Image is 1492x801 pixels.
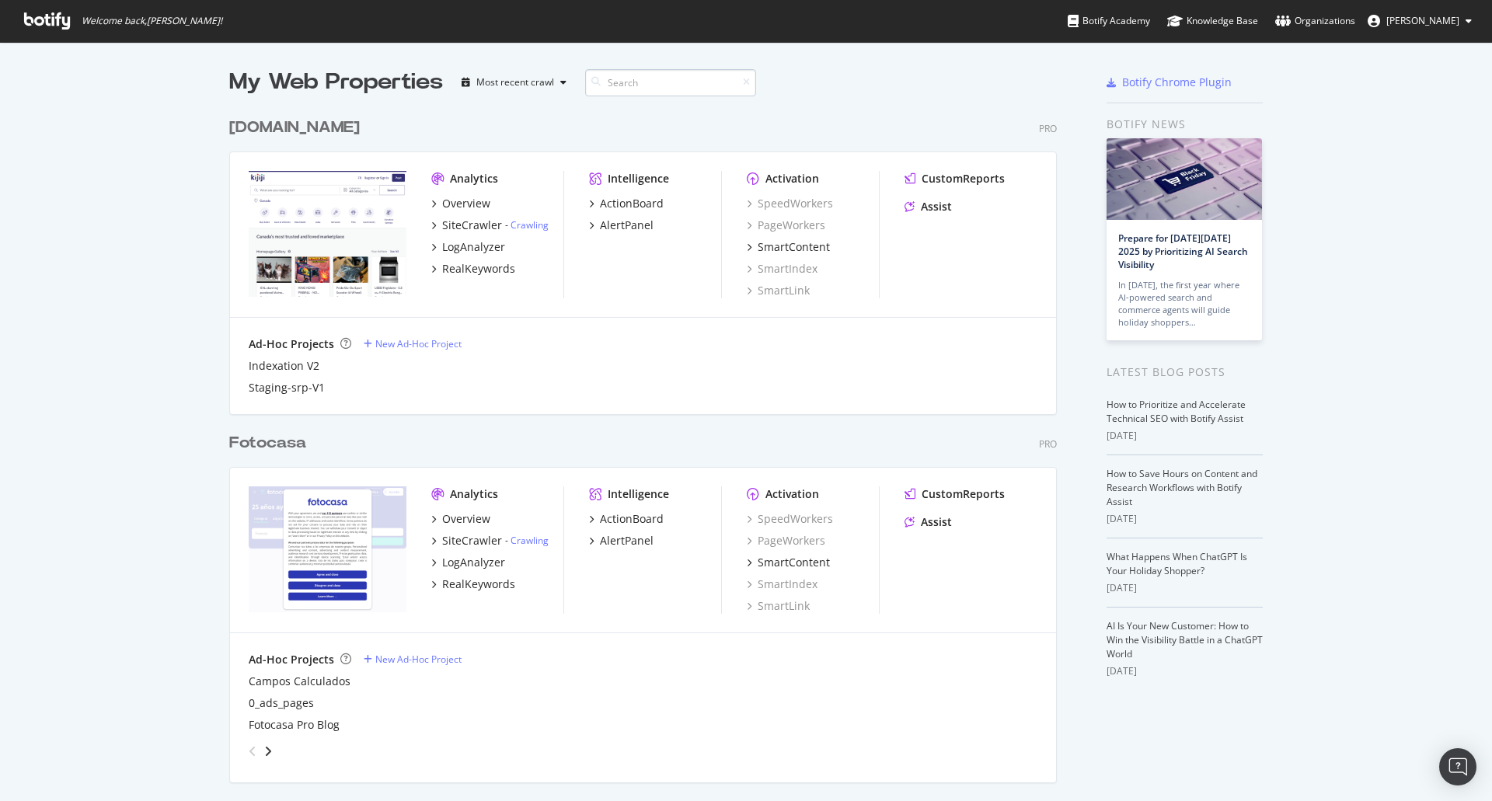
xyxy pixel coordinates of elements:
div: Fotocasa Pro Blog [249,717,340,733]
div: RealKeywords [442,261,515,277]
div: Pro [1039,437,1057,451]
div: Analytics [450,171,498,186]
div: SiteCrawler [442,533,502,549]
a: What Happens When ChatGPT Is Your Holiday Shopper? [1107,550,1247,577]
div: SmartContent [758,555,830,570]
a: SmartContent [747,555,830,570]
div: Overview [442,511,490,527]
a: CustomReports [905,171,1005,186]
div: angle-right [263,744,274,759]
div: Latest Blog Posts [1107,364,1263,381]
span: Matthieu Feru [1386,14,1459,27]
div: [DOMAIN_NAME] [229,117,360,139]
div: My Web Properties [229,67,443,98]
div: Assist [921,514,952,530]
a: 0_ads_pages [249,695,314,711]
div: ActionBoard [600,196,664,211]
div: Activation [765,171,819,186]
div: [DATE] [1107,664,1263,678]
div: [DATE] [1107,581,1263,595]
a: Overview [431,511,490,527]
div: LogAnalyzer [442,239,505,255]
a: Prepare for [DATE][DATE] 2025 by Prioritizing AI Search Visibility [1118,232,1248,271]
a: ActionBoard [589,196,664,211]
a: How to Save Hours on Content and Research Workflows with Botify Assist [1107,467,1257,508]
a: Overview [431,196,490,211]
a: AlertPanel [589,218,654,233]
div: SiteCrawler [442,218,502,233]
div: Intelligence [608,171,669,186]
div: Analytics [450,486,498,502]
div: Fotocasa [229,432,306,454]
div: CustomReports [922,171,1005,186]
a: New Ad-Hoc Project [364,653,462,666]
a: AlertPanel [589,533,654,549]
a: [DOMAIN_NAME] [229,117,366,139]
div: [DATE] [1107,429,1263,443]
div: Open Intercom Messenger [1439,748,1476,785]
a: Assist [905,514,952,530]
a: Fotocasa [229,432,312,454]
a: SpeedWorkers [747,511,833,527]
button: [PERSON_NAME] [1355,9,1484,33]
div: Overview [442,196,490,211]
a: PageWorkers [747,218,825,233]
a: Staging-srp-V1 [249,380,325,395]
div: [DATE] [1107,512,1263,526]
div: - [505,218,549,232]
img: Prepare for Black Friday 2025 by Prioritizing AI Search Visibility [1107,138,1262,220]
button: Most recent crawl [455,70,573,95]
a: Botify Chrome Plugin [1107,75,1232,90]
div: Ad-Hoc Projects [249,652,334,667]
div: SmartContent [758,239,830,255]
div: In [DATE], the first year where AI-powered search and commerce agents will guide holiday shoppers… [1118,279,1250,329]
div: Botify Chrome Plugin [1122,75,1232,90]
div: AlertPanel [600,218,654,233]
img: kijiji.ca [249,171,406,297]
div: Pro [1039,122,1057,135]
a: How to Prioritize and Accelerate Technical SEO with Botify Assist [1107,398,1246,425]
div: SmartLink [747,598,810,614]
div: Most recent crawl [476,78,554,87]
a: Crawling [511,534,549,547]
span: Welcome back, [PERSON_NAME] ! [82,15,222,27]
div: Intelligence [608,486,669,502]
a: SmartIndex [747,261,817,277]
a: New Ad-Hoc Project [364,337,462,350]
a: PageWorkers [747,533,825,549]
div: - [505,534,549,547]
a: RealKeywords [431,261,515,277]
div: New Ad-Hoc Project [375,653,462,666]
a: ActionBoard [589,511,664,527]
a: Indexation V2 [249,358,319,374]
div: New Ad-Hoc Project [375,337,462,350]
a: LogAnalyzer [431,555,505,570]
a: Assist [905,199,952,214]
a: AI Is Your New Customer: How to Win the Visibility Battle in a ChatGPT World [1107,619,1263,660]
a: RealKeywords [431,576,515,592]
div: Ad-Hoc Projects [249,336,334,352]
div: Activation [765,486,819,502]
div: SmartLink [747,283,810,298]
a: SmartIndex [747,576,817,592]
img: fotocasa.es [249,486,406,612]
a: SiteCrawler- Crawling [431,218,549,233]
a: Campos Calculados [249,674,350,689]
div: SpeedWorkers [747,196,833,211]
a: LogAnalyzer [431,239,505,255]
div: Botify news [1107,116,1263,133]
a: SiteCrawler- Crawling [431,533,549,549]
div: angle-left [242,739,263,764]
a: CustomReports [905,486,1005,502]
input: Search [585,69,756,96]
div: RealKeywords [442,576,515,592]
div: ActionBoard [600,511,664,527]
div: Knowledge Base [1167,13,1258,29]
